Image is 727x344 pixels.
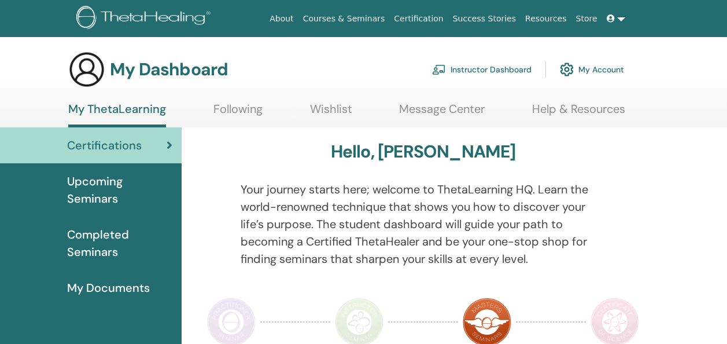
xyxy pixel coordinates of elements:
h3: My Dashboard [110,59,228,80]
span: Upcoming Seminars [67,173,172,207]
a: Help & Resources [532,102,625,125]
img: generic-user-icon.jpg [68,51,105,88]
span: Certifications [67,137,142,154]
a: Message Center [399,102,485,125]
a: Instructor Dashboard [432,57,532,82]
img: logo.png [76,6,215,32]
a: My ThetaLearning [68,102,166,127]
a: My Account [560,57,624,82]
a: Following [213,102,263,125]
span: My Documents [67,279,150,297]
a: Wishlist [310,102,352,125]
img: cog.svg [560,60,574,79]
h3: Hello, [PERSON_NAME] [331,141,516,162]
a: Resources [521,8,571,30]
span: Completed Seminars [67,226,172,261]
a: About [265,8,298,30]
a: Store [571,8,602,30]
a: Success Stories [448,8,521,30]
a: Certification [389,8,448,30]
p: Your journey starts here; welcome to ThetaLearning HQ. Learn the world-renowned technique that sh... [241,181,606,268]
a: Courses & Seminars [298,8,390,30]
img: chalkboard-teacher.svg [432,64,446,75]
